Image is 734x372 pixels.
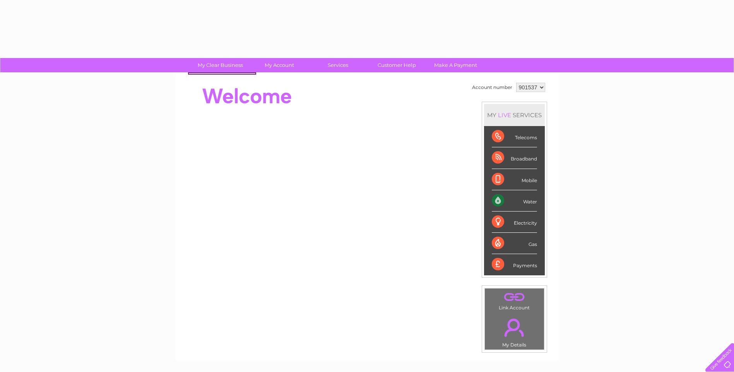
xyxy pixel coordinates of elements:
div: Telecoms [492,126,537,147]
div: Broadband [492,147,537,169]
a: Make A Payment [424,58,488,72]
a: My Account [247,58,311,72]
td: My Details [484,312,544,350]
td: Link Account [484,288,544,312]
div: Electricity [492,212,537,233]
a: Customer Help [365,58,429,72]
a: . [487,314,542,341]
a: . [487,290,542,304]
div: Payments [492,254,537,275]
a: Login Details [192,73,255,89]
div: Mobile [492,169,537,190]
div: MY SERVICES [484,104,545,126]
div: LIVE [496,111,513,119]
a: My Clear Business [188,58,252,72]
div: Gas [492,233,537,254]
td: Account number [470,81,514,94]
div: Water [492,190,537,212]
a: Services [306,58,370,72]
